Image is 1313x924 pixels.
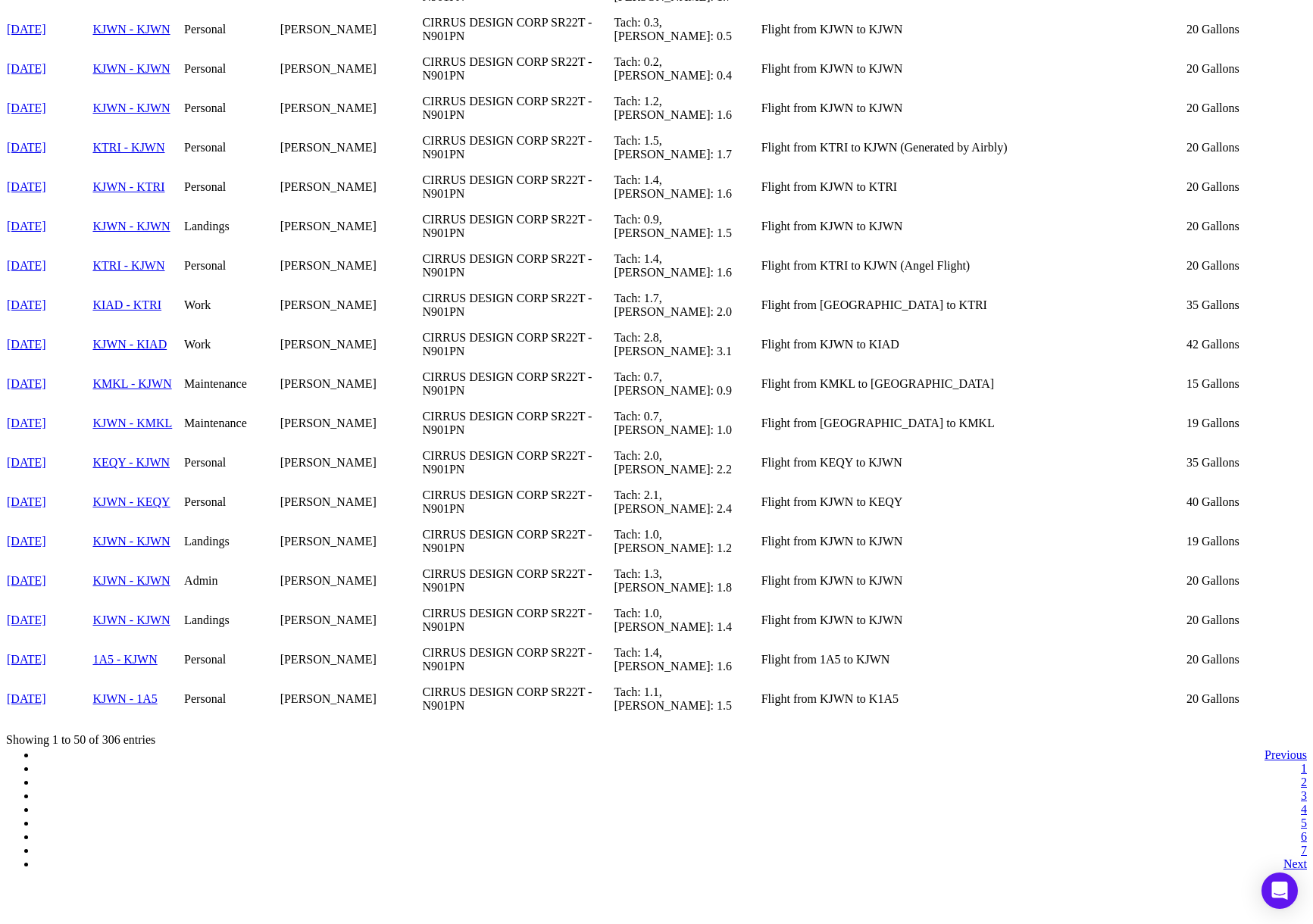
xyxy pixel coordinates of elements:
td: [PERSON_NAME] [280,286,422,325]
td: CIRRUS DESIGN CORP SR22T - N901PN [421,128,613,167]
td: Personal [183,679,280,719]
td: Tach: 1.0, [PERSON_NAME]: 1.2 [613,522,760,561]
td: [PERSON_NAME] [280,443,422,482]
a: [DATE] [7,23,91,36]
td: CIRRUS DESIGN CORP SR22T - N901PN [421,49,613,89]
a: Next [1283,857,1307,870]
td: Personal [183,128,280,167]
td: Flight from KJWN to KJWN [761,49,1186,89]
td: Flight from 1A5 to KJWN [761,640,1186,679]
td: Flight from KJWN to KJWN [761,10,1186,49]
p: [DATE] [7,377,91,391]
a: KJWN - KJWN [92,613,170,626]
a: KMKL - KJWN [92,377,171,390]
td: Personal [183,89,280,128]
td: Tach: 1.0, [PERSON_NAME]: 1.4 [613,601,760,640]
td: [PERSON_NAME] [280,49,422,89]
a: KTRI - KJWN [92,141,164,154]
td: Tach: 0.3, [PERSON_NAME]: 0.5 [613,10,760,49]
td: CIRRUS DESIGN CORP SR22T - N901PN [421,364,613,404]
a: [DATE] [7,653,91,666]
td: 20 Gallons [1186,89,1307,128]
td: CIRRUS DESIGN CORP SR22T - N901PN [421,286,613,325]
td: Flight from [GEOGRAPHIC_DATA] to KMKL [761,404,1186,443]
a: [DATE] [7,220,91,233]
td: 35 Gallons [1186,286,1307,325]
td: 20 Gallons [1186,167,1307,207]
td: Personal [183,246,280,286]
td: Tach: 0.7, [PERSON_NAME]: 1.0 [613,404,760,443]
td: Tach: 1.4, [PERSON_NAME]: 1.6 [613,167,760,207]
a: KJWN - KJWN [92,535,170,548]
a: KJWN - KJWN [92,220,170,233]
td: 42 Gallons [1186,325,1307,364]
td: Flight from KEQY to KJWN [761,443,1186,482]
td: 20 Gallons [1186,246,1307,286]
td: Flight from KJWN to KEQY [761,482,1186,522]
td: Flight from KJWN to KJWN [761,561,1186,601]
td: [PERSON_NAME] [280,325,422,364]
td: [PERSON_NAME] [280,640,422,679]
td: Flight from [GEOGRAPHIC_DATA] to KTRI [761,286,1186,325]
p: [DATE] [7,495,91,509]
td: 20 Gallons [1186,128,1307,167]
td: [PERSON_NAME] [280,522,422,561]
td: Maintenance [183,404,280,443]
td: CIRRUS DESIGN CORP SR22T - N901PN [421,522,613,561]
td: Tach: 2.1, [PERSON_NAME]: 2.4 [613,482,760,522]
td: [PERSON_NAME] [280,207,422,246]
a: KJWN - KJWN [92,574,170,587]
td: CIRRUS DESIGN CORP SR22T - N901PN [421,325,613,364]
a: [DATE] [7,101,91,115]
td: CIRRUS DESIGN CORP SR22T - N901PN [421,89,613,128]
a: [DATE] [7,141,91,155]
td: [PERSON_NAME] [280,246,422,286]
a: [DATE] [7,338,91,351]
td: Tach: 2.8, [PERSON_NAME]: 3.1 [613,325,760,364]
a: KIAD - KTRI [92,298,161,311]
a: KTRI - KJWN [92,259,164,272]
a: 2 [1301,776,1307,788]
td: Tach: 1.4, [PERSON_NAME]: 1.6 [613,640,760,679]
a: [DATE] [7,62,91,76]
td: 20 Gallons [1186,601,1307,640]
td: Tach: 1.5, [PERSON_NAME]: 1.7 [613,128,760,167]
td: 20 Gallons [1186,640,1307,679]
a: [DATE] [7,574,91,588]
td: CIRRUS DESIGN CORP SR22T - N901PN [421,679,613,719]
td: 20 Gallons [1186,679,1307,719]
td: Personal [183,640,280,679]
a: KJWN - 1A5 [92,692,157,705]
td: 40 Gallons [1186,482,1307,522]
p: [DATE] [7,298,91,312]
td: Flight from KJWN to KJWN [761,601,1186,640]
td: Personal [183,49,280,89]
td: 20 Gallons [1186,10,1307,49]
td: CIRRUS DESIGN CORP SR22T - N901PN [421,246,613,286]
a: [DATE] [7,259,91,273]
td: CIRRUS DESIGN CORP SR22T - N901PN [421,207,613,246]
a: KJWN - KJWN [92,62,170,75]
td: CIRRUS DESIGN CORP SR22T - N901PN [421,404,613,443]
td: CIRRUS DESIGN CORP SR22T - N901PN [421,640,613,679]
td: Flight from KJWN to KJWN [761,207,1186,246]
td: CIRRUS DESIGN CORP SR22T - N901PN [421,443,613,482]
td: 19 Gallons [1186,522,1307,561]
td: [PERSON_NAME] [280,561,422,601]
td: Personal [183,443,280,482]
a: [DATE] [7,417,91,430]
td: Tach: 0.9, [PERSON_NAME]: 1.5 [613,207,760,246]
td: Tach: 0.2, [PERSON_NAME]: 0.4 [613,49,760,89]
a: KJWN - KMKL [92,417,172,429]
td: Admin [183,561,280,601]
td: Personal [183,167,280,207]
td: Flight from KMKL to [GEOGRAPHIC_DATA] [761,364,1186,404]
a: KJWN - KTRI [92,180,164,193]
td: 35 Gallons [1186,443,1307,482]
